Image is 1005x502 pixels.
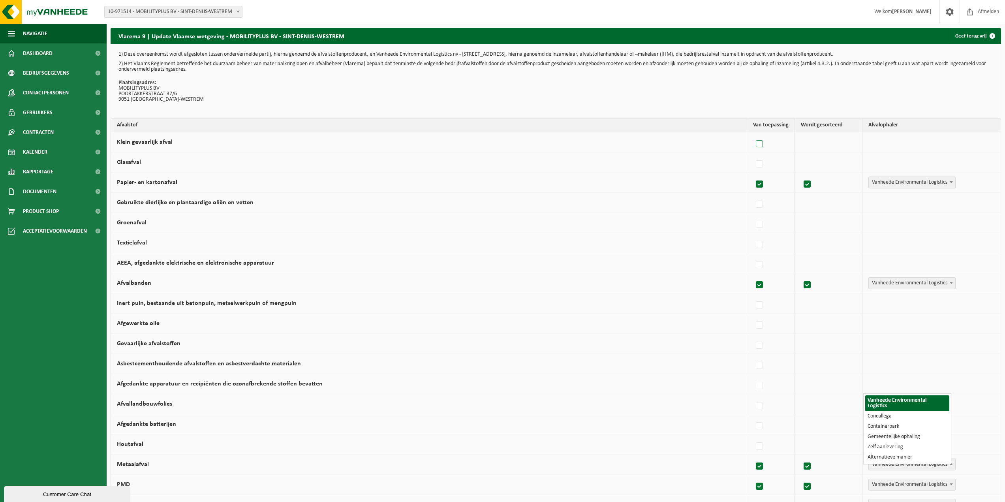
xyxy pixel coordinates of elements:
[868,277,956,289] span: Vanheede Environmental Logistics
[869,479,955,490] span: Vanheede Environmental Logistics
[23,221,87,241] span: Acceptatievoorwaarden
[865,442,949,452] li: Zelf aanlevering
[23,122,54,142] span: Contracten
[23,182,56,201] span: Documenten
[118,52,993,57] p: 1) Deze overeenkomst wordt afgesloten tussen ondervermelde partij, hierna genoemd de afvalstoffen...
[111,118,747,132] th: Afvalstof
[795,118,862,132] th: Wordt gesorteerd
[117,240,147,246] label: Textielafval
[117,260,274,266] label: AEEA, afgedankte elektrische en elektronische apparatuur
[104,6,242,18] span: 10-971514 - MOBILITYPLUS BV - SINT-DENIJS-WESTREM
[111,28,352,43] h2: Vlarema 9 | Update Vlaamse wetgeving - MOBILITYPLUS BV - SINT-DENIJS-WESTREM
[23,63,69,83] span: Bedrijfsgegevens
[865,395,949,411] li: Vanheede Environmental Logistics
[117,199,254,206] label: Gebruikte dierlijke en plantaardige oliën en vetten
[117,320,160,327] label: Afgewerkte olie
[117,179,177,186] label: Papier- en kartonafval
[23,83,69,103] span: Contactpersonen
[117,441,143,447] label: Houtafval
[869,177,955,188] span: Vanheede Environmental Logistics
[868,459,956,470] span: Vanheede Environmental Logistics
[949,28,1000,44] a: Geef terug vrij
[747,118,795,132] th: Van toepassing
[869,459,955,470] span: Vanheede Environmental Logistics
[117,280,151,286] label: Afvalbanden
[23,142,47,162] span: Kalender
[117,340,180,347] label: Gevaarlijke afvalstoffen
[117,401,172,407] label: Afvallandbouwfolies
[118,80,993,102] p: MOBILITYPLUS BV POORTAKKERSTRAAT 37/6 9051 [GEOGRAPHIC_DATA]-WESTREM
[117,139,173,145] label: Klein gevaarlijk afval
[23,24,47,43] span: Navigatie
[117,361,301,367] label: Asbestcementhoudende afvalstoffen en asbestverdachte materialen
[862,118,1001,132] th: Afvalophaler
[117,421,176,427] label: Afgedankte batterijen
[23,43,53,63] span: Dashboard
[865,411,949,421] li: Concullega
[117,220,147,226] label: Groenafval
[118,61,993,72] p: 2) Het Vlaams Reglement betreffende het duurzaam beheer van materiaalkringlopen en afvalbeheer (V...
[4,485,132,502] iframe: chat widget
[117,300,297,306] label: Inert puin, bestaande uit betonpuin, metselwerkpuin of mengpuin
[117,381,323,387] label: Afgedankte apparatuur en recipiënten die ozonafbrekende stoffen bevatten
[117,461,149,468] label: Metaalafval
[117,481,130,488] label: PMD
[865,421,949,432] li: Containerpark
[892,9,932,15] strong: [PERSON_NAME]
[117,159,141,165] label: Glasafval
[105,6,242,17] span: 10-971514 - MOBILITYPLUS BV - SINT-DENIJS-WESTREM
[869,278,955,289] span: Vanheede Environmental Logistics
[118,80,156,86] strong: Plaatsingsadres:
[868,479,956,491] span: Vanheede Environmental Logistics
[865,452,949,463] li: Alternatieve manier
[23,162,53,182] span: Rapportage
[23,103,53,122] span: Gebruikers
[865,432,949,442] li: Gemeentelijke ophaling
[23,201,59,221] span: Product Shop
[868,177,956,188] span: Vanheede Environmental Logistics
